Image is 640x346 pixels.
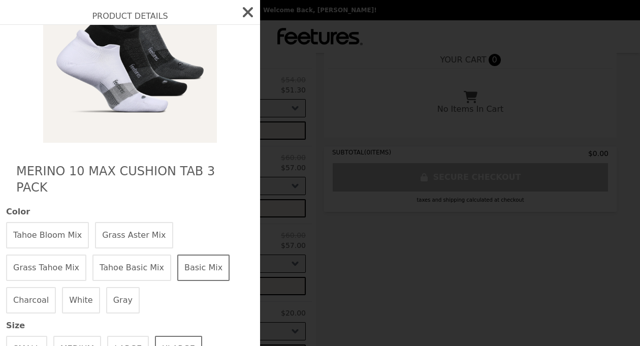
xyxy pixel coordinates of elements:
button: Tahoe Basic Mix [92,255,171,281]
span: Size [6,320,254,332]
h2: Merino 10 Max Cushion Tab 3 Pack [16,163,244,196]
button: Charcoal [6,287,56,313]
button: White [62,287,100,313]
button: Grass Aster Mix [95,222,173,248]
button: Grass Tahoe Mix [6,255,86,281]
button: Gray [106,287,140,313]
button: Basic Mix [177,255,230,281]
button: Tahoe Bloom Mix [6,222,89,248]
span: Color [6,206,254,218]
